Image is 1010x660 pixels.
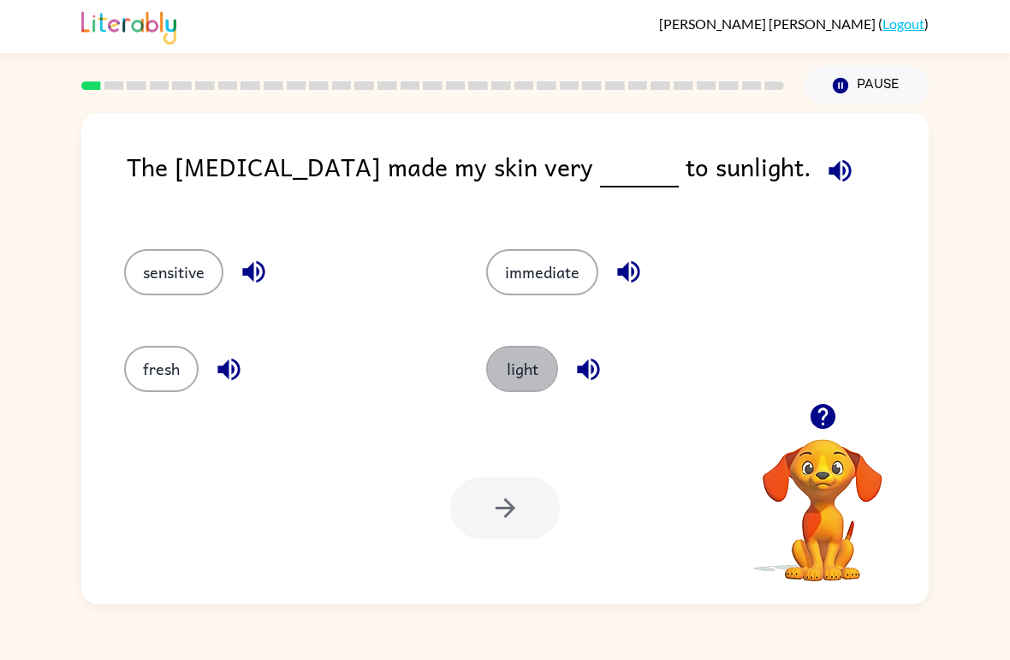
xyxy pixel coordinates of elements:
a: Logout [882,15,924,32]
span: [PERSON_NAME] [PERSON_NAME] [659,15,878,32]
div: ( ) [659,15,929,32]
div: The [MEDICAL_DATA] made my skin very to sunlight. [127,147,929,215]
button: fresh [124,346,199,392]
button: Pause [805,66,929,105]
button: sensitive [124,249,223,295]
button: immediate [486,249,598,295]
img: Literably [81,7,176,45]
button: light [486,346,558,392]
video: Your browser must support playing .mp4 files to use Literably. Please try using another browser. [737,413,908,584]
